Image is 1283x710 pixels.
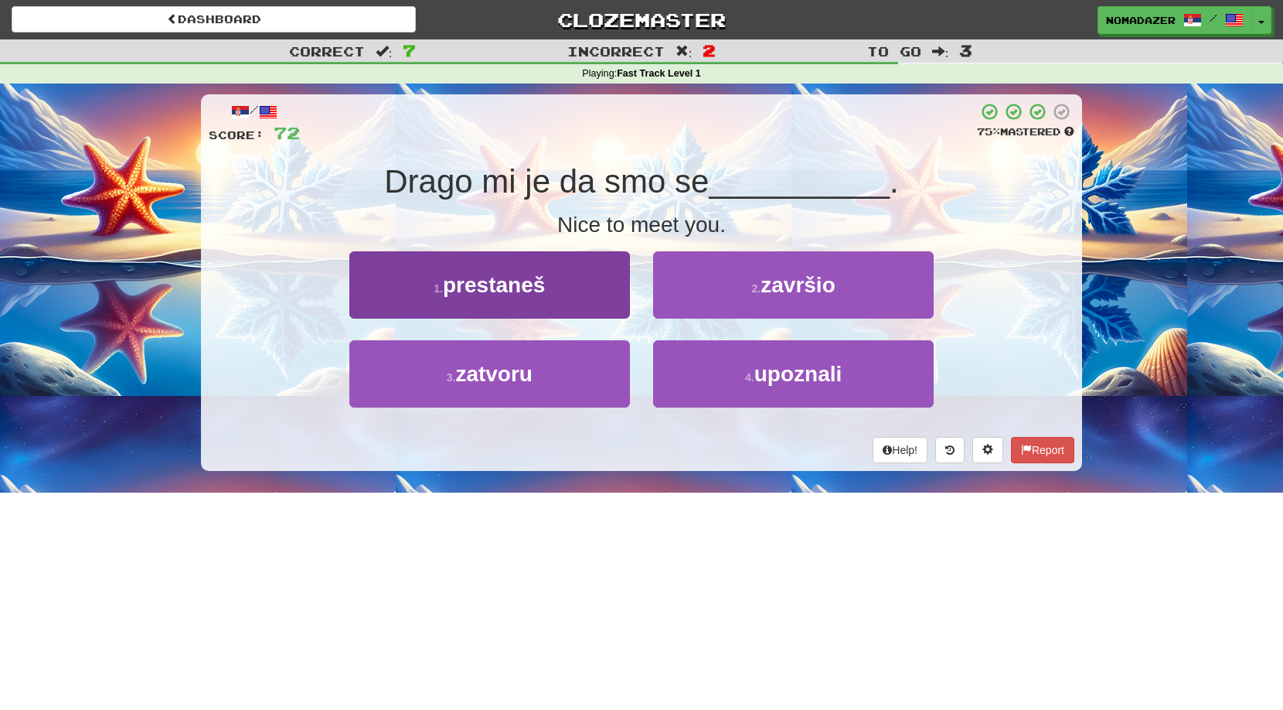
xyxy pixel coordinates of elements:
[443,273,545,297] span: prestaneš
[676,45,693,58] span: :
[890,163,899,200] span: .
[1106,13,1176,27] span: Nomadazer
[935,437,965,463] button: Round history (alt+y)
[745,371,754,384] small: 4 .
[567,43,665,59] span: Incorrect
[617,68,701,79] strong: Fast Track Level 1
[209,210,1074,241] div: Nice to meet you.
[455,362,533,386] span: zatvoru
[209,128,264,142] span: Score:
[439,6,843,33] a: Clozemaster
[873,437,927,463] button: Help!
[653,251,934,319] button: 2.završio
[403,41,416,60] span: 7
[349,340,630,408] button: 3.zatvoru
[761,273,835,297] span: završio
[384,163,709,200] span: Drago mi je da smo se
[289,43,365,59] span: Correct
[752,282,761,295] small: 2 .
[932,45,949,58] span: :
[867,43,921,59] span: To go
[434,282,443,295] small: 1 .
[12,6,416,32] a: Dashboard
[959,41,972,60] span: 3
[274,123,300,142] span: 72
[754,362,842,386] span: upoznali
[376,45,393,58] span: :
[1098,6,1252,34] a: Nomadazer /
[703,41,716,60] span: 2
[1210,12,1217,23] span: /
[977,125,1074,139] div: Mastered
[977,125,1000,138] span: 75 %
[209,102,300,121] div: /
[709,163,890,200] span: __________
[447,371,456,384] small: 3 .
[1011,437,1074,463] button: Report
[653,340,934,408] button: 4.upoznali
[349,251,630,319] button: 1.prestaneš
